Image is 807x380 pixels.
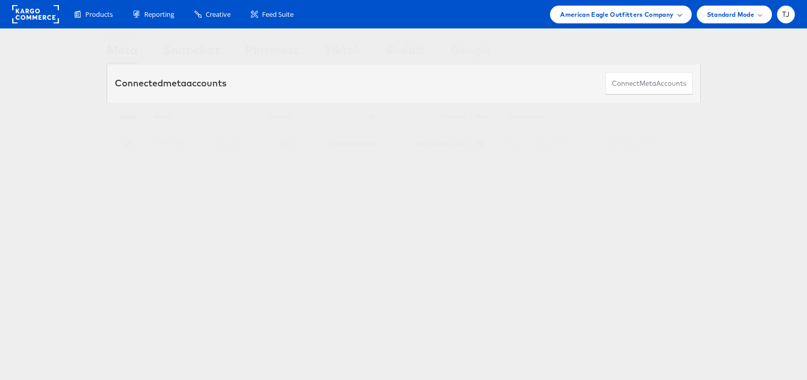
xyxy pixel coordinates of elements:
[560,9,673,20] span: American Eagle Outfitters Company
[245,132,298,156] td: USD
[206,10,231,19] span: Creative
[325,41,361,64] div: Tiktok
[386,41,425,64] div: Reddit
[450,41,491,64] div: Google
[782,11,790,18] span: TJ
[149,103,245,132] th: Name
[606,140,653,147] a: Graph Explorer
[115,77,227,90] div: Connected accounts
[381,132,471,156] td: America/New_York
[639,79,656,88] span: meta
[707,9,754,20] span: Standard Mode
[298,132,381,156] td: 585540248758886
[245,41,299,64] div: Pinterest
[144,10,174,19] span: Reporting
[509,140,564,147] a: Business Manager
[107,41,138,64] div: Meta
[107,29,138,41] div: Showing
[262,10,294,19] span: Feed Suite
[85,10,113,19] span: Products
[298,103,381,132] th: ID
[163,41,220,64] div: Snapchat
[107,103,149,132] th: Status
[216,139,240,148] a: (rename)
[605,72,693,95] button: ConnectmetaAccounts
[245,103,298,132] th: Currency
[163,77,186,89] span: meta
[155,139,185,147] a: AE PM 2020
[381,103,471,132] th: Timezone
